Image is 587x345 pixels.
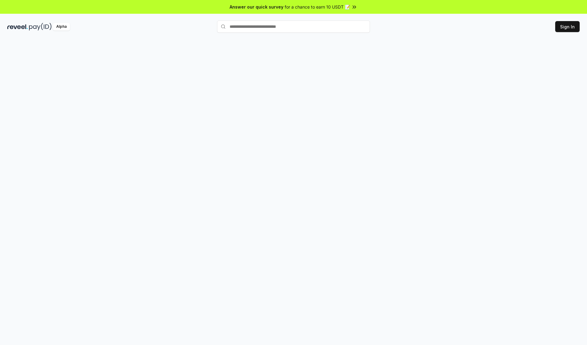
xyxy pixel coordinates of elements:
img: reveel_dark [7,23,28,31]
div: Alpha [53,23,70,31]
img: pay_id [29,23,52,31]
span: for a chance to earn 10 USDT 📝 [285,4,350,10]
span: Answer our quick survey [230,4,283,10]
button: Sign In [555,21,580,32]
